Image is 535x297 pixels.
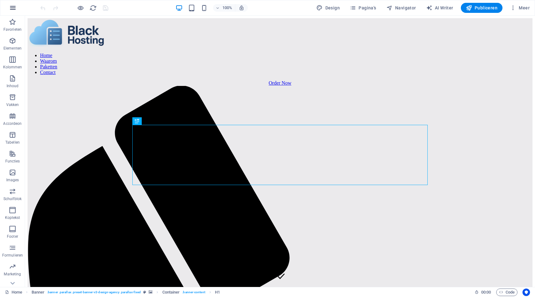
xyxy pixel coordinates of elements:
p: Tabellen [5,140,20,145]
span: . banner-content [182,289,205,296]
p: Vakken [6,102,19,107]
button: Meer [507,3,532,13]
button: reload [89,4,97,12]
button: Usercentrics [522,289,530,296]
span: Code [499,289,515,296]
button: Code [496,289,517,296]
p: Schuifblok [3,196,22,201]
span: Klik om te selecteren, dubbelklik om te bewerken [32,289,45,296]
span: Klik om te selecteren, dubbelklik om te bewerken [215,289,220,296]
span: . banner .parallax .preset-banner-v3-design-agency .parallax-fixed [47,289,141,296]
button: AI Writer [424,3,456,13]
span: AI Writer [426,5,453,11]
button: Publiceren [461,3,502,13]
i: Dit element is een aanpasbare voorinstelling [143,290,146,294]
i: Pagina opnieuw laden [89,4,97,12]
p: Favorieten [3,27,22,32]
p: Footer [7,234,18,239]
h6: 100% [222,4,232,12]
p: Functies [5,159,20,164]
p: Marketing [4,272,21,277]
span: Publiceren [466,5,497,11]
i: Dit element bevat een achtergrond [149,290,152,294]
button: Navigator [384,3,419,13]
span: Design [316,5,340,11]
button: Klik hier om de voorbeeldmodus te verlaten en verder te gaan met bewerken [77,4,84,12]
p: Kolommen [3,65,22,70]
h6: Sessietijd [475,289,491,296]
button: Pagina's [347,3,379,13]
p: Formulieren [2,253,23,258]
p: Elementen [3,46,22,51]
span: Pagina's [350,5,376,11]
button: Design [314,3,342,13]
button: 100% [213,4,235,12]
a: Klik om selectie op te heffen, dubbelklik om Pagina's te open [5,289,22,296]
div: Design (Ctrl+Alt+Y) [314,3,342,13]
p: Accordeon [3,121,22,126]
p: Inhoud [7,83,19,88]
i: Stel bij het wijzigen van de grootte van de weergegeven website automatisch het juist zoomniveau ... [239,5,244,11]
p: Images [6,178,19,183]
span: Meer [510,5,530,11]
span: : [486,290,487,294]
p: Koptekst [5,215,20,220]
nav: breadcrumb [32,289,220,296]
span: 00 00 [481,289,491,296]
span: Klik om te selecteren, dubbelklik om te bewerken [162,289,180,296]
span: Navigator [386,5,416,11]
